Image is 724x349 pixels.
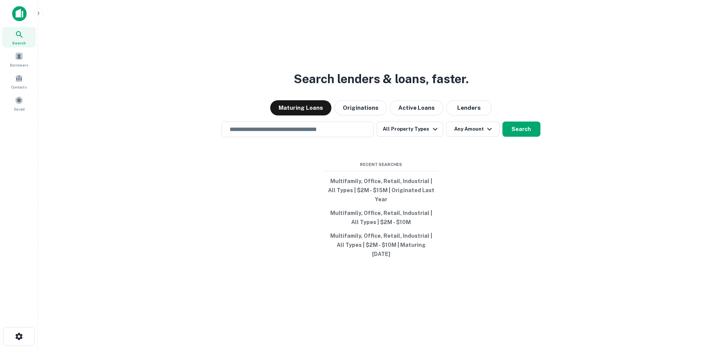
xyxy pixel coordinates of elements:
[686,288,724,325] iframe: Chat Widget
[10,62,28,68] span: Borrowers
[270,100,331,115] button: Maturing Loans
[324,174,438,206] button: Multifamily, Office, Retail, Industrial | All Types | $2M - $15M | Originated Last Year
[2,93,36,114] a: Saved
[12,40,26,46] span: Search
[334,100,387,115] button: Originations
[446,100,492,115] button: Lenders
[502,122,540,137] button: Search
[377,122,443,137] button: All Property Types
[2,49,36,69] a: Borrowers
[324,206,438,229] button: Multifamily, Office, Retail, Industrial | All Types | $2M - $10M
[390,100,443,115] button: Active Loans
[324,229,438,261] button: Multifamily, Office, Retail, Industrial | All Types | $2M - $10M | Maturing [DATE]
[324,161,438,168] span: Recent Searches
[2,27,36,47] a: Search
[11,84,27,90] span: Contacts
[446,122,499,137] button: Any Amount
[294,70,469,88] h3: Search lenders & loans, faster.
[12,6,27,21] img: capitalize-icon.png
[14,106,25,112] span: Saved
[2,71,36,92] a: Contacts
